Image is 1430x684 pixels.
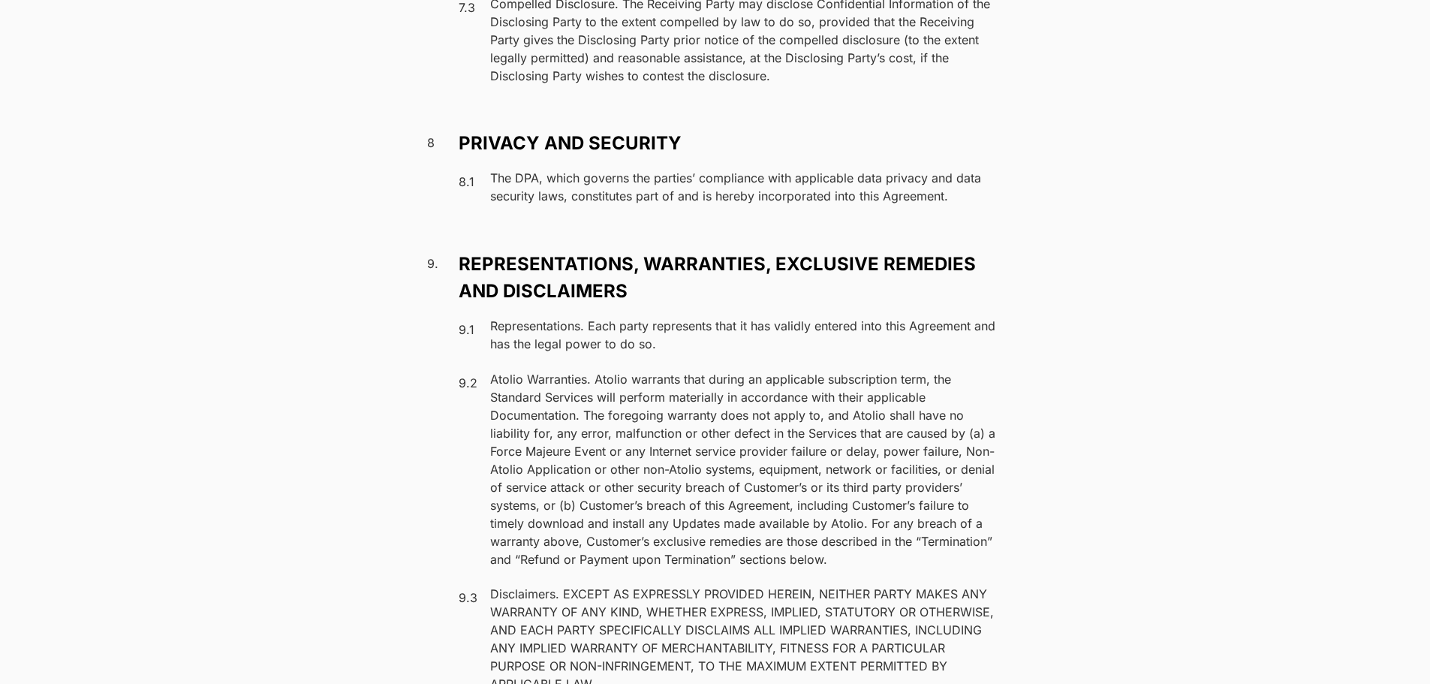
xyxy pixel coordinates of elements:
[490,169,1004,205] p: The DPA, which governs the parties’ compliance with applicable data privacy and data security law...
[490,370,1004,568] p: Atolio Warranties. Atolio warrants that during an applicable subscription term, the Standard Serv...
[459,321,490,339] div: 9.1
[459,589,490,607] div: 9.3
[459,374,490,392] div: 9.2
[459,130,1004,157] strong: PRIVACY AND SECURITY
[459,251,1004,305] strong: REPRESENTATIONS, WARRANTIES, EXCLUSIVE REMEDIES AND DISCLAIMERS
[427,134,459,152] div: 8
[427,255,459,273] div: 9.
[490,317,1004,353] p: Representations. Each party represents that it has validly entered into this Agreement and has th...
[1355,612,1430,684] iframe: Chat Widget
[459,173,490,191] div: 8.1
